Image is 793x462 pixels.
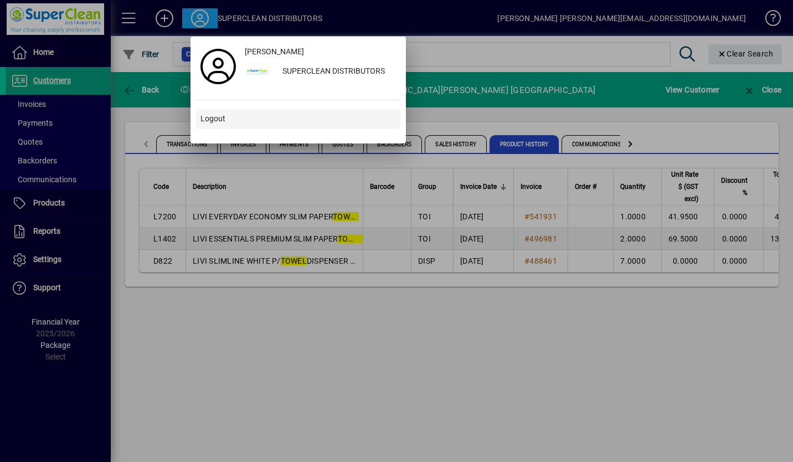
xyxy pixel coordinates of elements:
[200,113,225,125] span: Logout
[240,42,400,62] a: [PERSON_NAME]
[274,62,400,82] div: SUPERCLEAN DISTRIBUTORS
[245,46,304,58] span: [PERSON_NAME]
[240,62,400,82] button: SUPERCLEAN DISTRIBUTORS
[196,57,240,76] a: Profile
[196,109,400,129] button: Logout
